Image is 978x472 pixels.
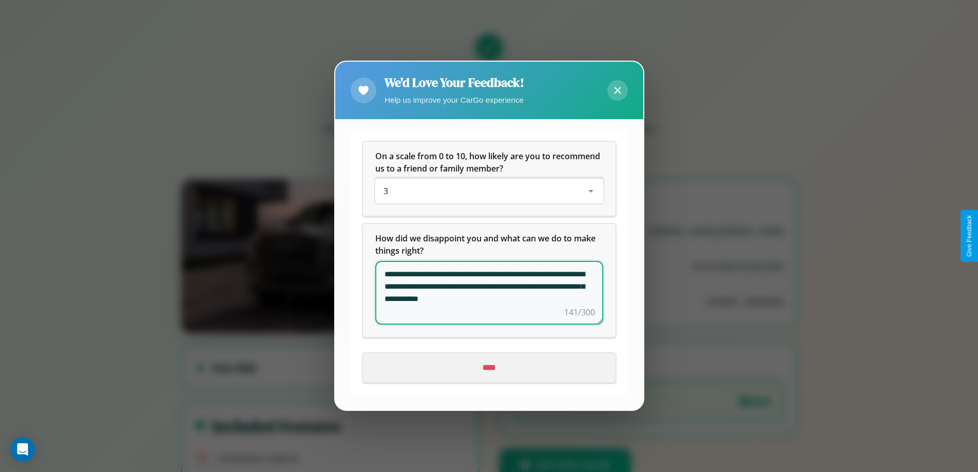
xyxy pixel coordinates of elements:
[564,307,595,319] div: 141/300
[363,142,616,216] div: On a scale from 0 to 10, how likely are you to recommend us to a friend or family member?
[383,186,388,197] span: 3
[375,179,603,204] div: On a scale from 0 to 10, how likely are you to recommend us to a friend or family member?
[375,151,602,175] span: On a scale from 0 to 10, how likely are you to recommend us to a friend or family member?
[375,233,598,257] span: How did we disappoint you and what can we do to make things right?
[966,215,973,257] div: Give Feedback
[385,93,524,107] p: Help us improve your CarGo experience
[10,437,35,462] div: Open Intercom Messenger
[385,74,524,91] h2: We'd Love Your Feedback!
[375,150,603,175] h5: On a scale from 0 to 10, how likely are you to recommend us to a friend or family member?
